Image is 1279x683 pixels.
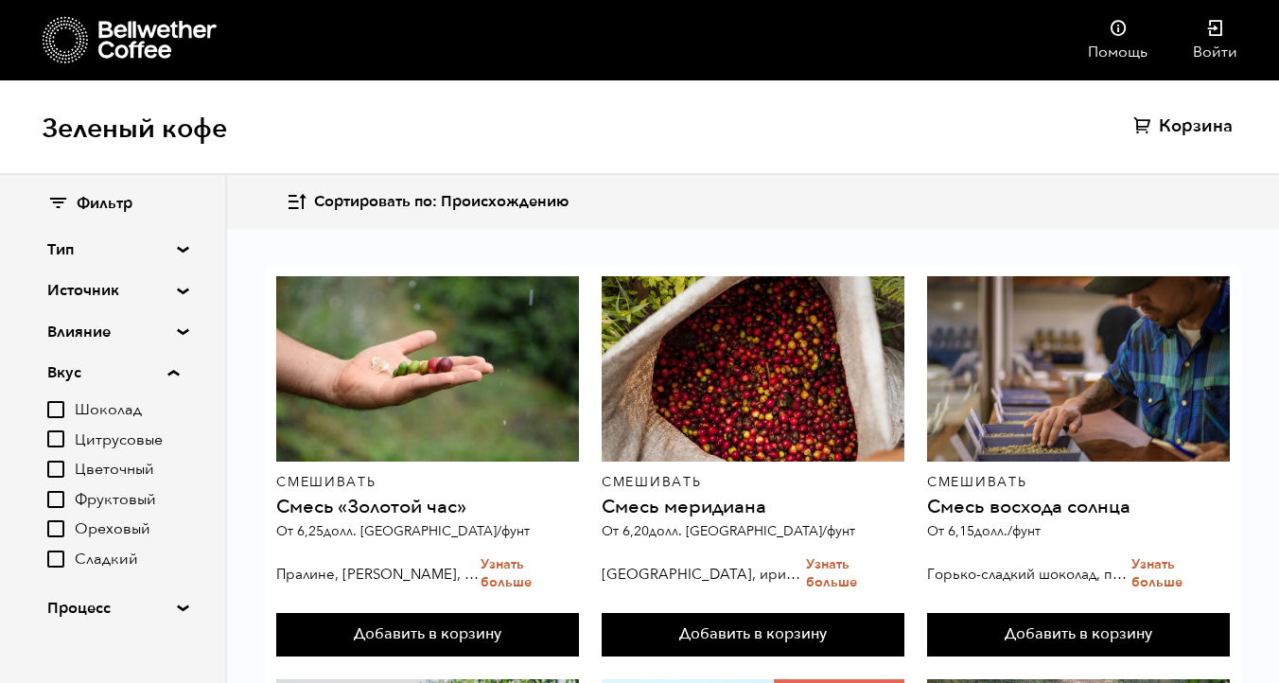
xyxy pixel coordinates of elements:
font: долл. [974,522,1007,540]
font: Смесь меридиана [602,494,766,519]
a: Корзина [1133,115,1237,138]
input: Цитрусовые [47,430,64,447]
font: Смешивать [927,473,1026,491]
font: Влияние [47,322,111,342]
font: Добавить в корзину [679,623,827,644]
button: Добавить в корзину [927,613,1230,657]
input: Сладкий [47,551,64,568]
font: От [276,522,293,540]
font: /фунт [822,522,855,540]
input: Ореховый [47,520,64,537]
button: Добавить в корзину [602,613,904,657]
font: Фильтр [77,193,132,214]
font: Фруктовый [75,489,156,510]
font: Цветочный [75,459,154,480]
font: Ореховый [75,518,150,539]
font: Добавить в корзину [354,623,501,644]
font: Войти [1193,42,1237,62]
font: Шоколад [75,399,142,420]
font: долл. [GEOGRAPHIC_DATA] [649,522,822,540]
input: Цветочный [47,461,64,478]
font: Сортировать по: Происхождению [314,191,569,212]
font: От [602,522,619,540]
font: Смешивать [602,473,701,491]
a: Узнать больше [806,545,903,604]
input: Шоколад [47,401,64,418]
font: Смешивать [276,473,376,491]
a: Узнать больше [481,545,578,604]
font: Помощь [1088,42,1148,62]
font: Смесь восхода солнца [927,494,1130,519]
font: Смесь «Золотой час» [276,494,466,519]
font: Узнать больше [1131,555,1183,591]
font: 6,20 [622,522,649,540]
font: Вкус [47,362,81,383]
font: 6,15 [948,522,974,540]
summary: Вкус [47,361,179,384]
font: Сладкий [75,549,138,569]
font: Зеленый кофе [42,111,227,147]
summary: Источник [47,279,178,302]
input: Фруктовый [47,491,64,508]
font: 6,25 [297,522,324,540]
font: долл. [GEOGRAPHIC_DATA] [324,522,497,540]
font: [GEOGRAPHIC_DATA], ириска, темный шоколад [602,565,928,584]
font: Узнать больше [806,555,857,591]
font: Тип [47,239,74,260]
font: Корзина [1159,114,1233,138]
font: Узнать больше [481,555,532,591]
font: Источник [47,280,119,301]
font: От [927,522,944,540]
a: Узнать больше [1131,545,1229,604]
summary: Тип [47,238,178,261]
font: Пралине, [PERSON_NAME], [GEOGRAPHIC_DATA] [276,565,615,584]
button: Сортировать по: Происхождению [286,180,569,224]
summary: Влияние [47,321,178,343]
summary: Процесс [47,597,178,620]
font: /фунт [497,522,530,540]
font: /фунт [1007,522,1041,540]
font: Цитрусовые [75,429,163,450]
button: Добавить в корзину [276,613,579,657]
font: Добавить в корзину [1005,623,1152,644]
font: Процесс [47,598,111,619]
